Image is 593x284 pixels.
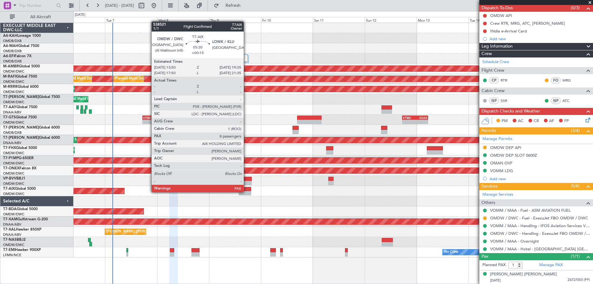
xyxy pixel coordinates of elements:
[571,127,580,134] span: (3/4)
[3,146,37,150] a: T7-FHXGlobal 5000
[3,75,37,78] a: M-RAFIGlobal 7500
[571,5,580,11] span: (0/3)
[482,199,495,206] span: Others
[105,17,157,23] div: Tue 7
[482,127,496,134] span: Permits
[3,79,24,84] a: OMDW/DWC
[75,12,85,18] div: [DATE]
[482,59,509,65] a: Schedule Crew
[3,69,24,74] a: OMDW/DWC
[3,177,16,180] span: VP-BVV
[3,207,38,211] a: T7-BDAGlobal 5000
[3,218,48,221] a: T7-XAMGulfstream G-200
[469,17,520,23] div: Tue 14
[3,177,25,180] a: VP-BVVBBJ1
[3,105,37,109] a: T7-AAYGlobal 7500
[568,278,590,283] span: Z6727003 (PP)
[157,17,209,23] div: Wed 8
[489,77,499,84] div: CP
[3,95,60,99] a: T7-[PERSON_NAME]Global 7500
[490,21,565,26] div: Crew RTR, MRG, ATC, [PERSON_NAME]
[490,36,590,41] div: Add new
[551,77,561,84] div: FO
[3,39,22,43] a: OMDB/DXB
[490,176,590,181] div: Add new
[105,3,134,8] span: [DATE] - [DATE]
[490,278,501,283] span: [DATE]
[3,151,24,155] a: OMDW/DWC
[115,74,176,83] div: Planned Maint Dubai (Al Maktoum Intl)
[482,87,505,95] span: Cabin Crew
[261,17,313,23] div: Fri 10
[3,192,24,196] a: OMDW/DWC
[3,126,60,129] a: T7-[PERSON_NAME]Global 6000
[3,85,18,89] span: M-RRRR
[3,207,17,211] span: T7-BDA
[3,90,24,94] a: OMDW/DWC
[3,126,39,129] span: T7-[PERSON_NAME]
[482,253,488,260] span: Pax
[3,49,22,53] a: OMDB/DXB
[490,168,513,173] div: VOMM LDG
[143,116,155,120] div: VTBD
[482,43,513,50] span: Leg Information
[571,183,580,189] span: (5/6)
[415,120,427,124] div: -
[3,228,41,231] a: T7-XALHawker 850XP
[3,187,15,191] span: T7-AIX
[3,116,16,119] span: T7-GTS
[3,130,22,135] a: OMDB/DXB
[490,145,521,150] div: OMDW DEP API
[490,231,590,236] a: OMDW / DWC - Handling - ExecuJet FBO OMDW / DWC
[3,253,21,257] a: LFMN/NCE
[3,171,24,176] a: OMDW/DWC
[3,228,16,231] span: T7-XAL
[3,141,21,145] a: DNAA/ABV
[3,187,36,191] a: T7-AIXGlobal 5000
[3,59,22,64] a: OMDB/DXB
[415,116,427,120] div: EGSS
[3,248,41,252] a: T7-EMIHawker 900XP
[490,246,590,252] a: VOMM / MAA - Hotel - [GEOGRAPHIC_DATA] [GEOGRAPHIC_DATA] VOMM / MAA
[53,17,105,23] div: Mon 6
[220,3,246,8] span: Refresh
[490,271,557,278] div: [PERSON_NAME] [PERSON_NAME]
[490,223,590,228] a: VOMM / MAA - Handling - IFOS Aviation Services VOMM / MAA
[3,181,24,186] a: OMDW/DWC
[3,248,15,252] span: T7-EMI
[518,118,524,124] span: AC
[3,44,39,48] a: A6-MAHGlobal 7500
[3,238,26,242] a: T7-NASBBJ2
[417,17,469,23] div: Mon 13
[3,116,37,119] a: T7-GTSGlobal 7500
[490,153,537,158] div: OMDW DEP SLOT 0600Z
[3,100,24,104] a: OMDW/DWC
[241,57,244,59] img: arrow-gray.svg
[482,67,504,74] span: Flight Crew
[482,262,506,268] label: Planned PAX
[3,156,19,160] span: T7-P1MP
[3,167,19,170] span: T7-ONEX
[3,161,24,166] a: OMDW/DWC
[3,65,19,68] span: M-AMBR
[490,160,512,166] div: OMAN OVF
[482,50,492,57] span: Crew
[3,95,39,99] span: T7-[PERSON_NAME]
[19,1,54,10] input: Trip Number
[482,136,512,142] a: Manage Permits
[3,243,24,247] a: OMDW/DWC
[403,120,415,124] div: -
[444,248,458,257] div: No Crew
[482,108,540,115] span: Dispatch Checks and Weather
[3,110,21,115] a: DNAA/ABV
[3,34,17,38] span: A6-KAH
[501,78,515,83] a: RTR
[16,15,65,19] span: All Aircraft
[534,118,539,124] span: CR
[539,262,563,268] a: Manage PAX
[143,120,155,124] div: -
[490,215,588,221] a: OMDW / DWC - Fuel - ExecuJet FBO OMDW / DWC
[490,28,527,34] div: INdia e-Arrival Card
[3,54,32,58] a: A6-EFIFalcon 7X
[562,78,576,83] a: MRG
